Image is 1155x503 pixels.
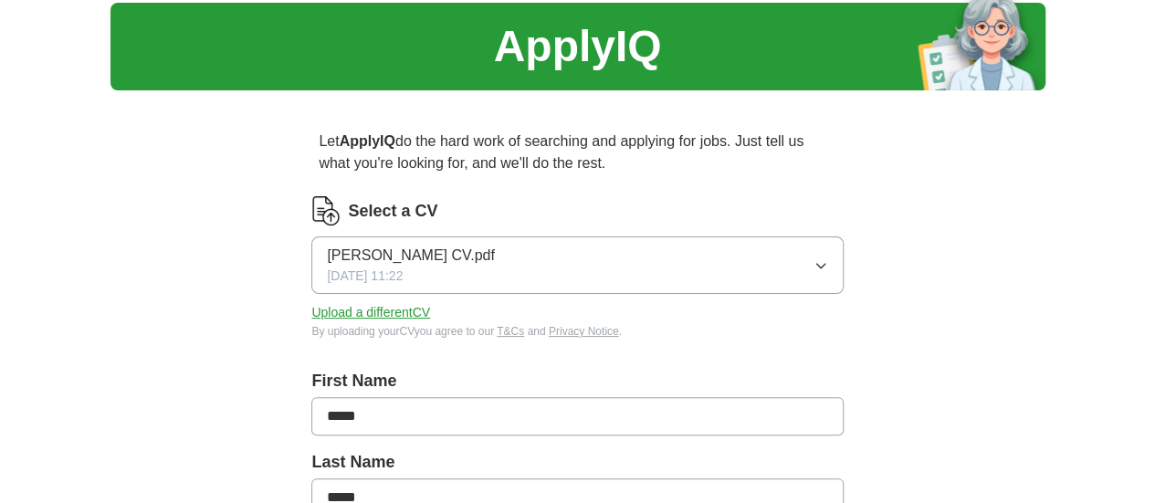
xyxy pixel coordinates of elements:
[493,14,661,79] h1: ApplyIQ
[311,196,341,225] img: CV Icon
[311,236,843,294] button: [PERSON_NAME] CV.pdf[DATE] 11:22
[311,450,843,475] label: Last Name
[549,325,619,338] a: Privacy Notice
[348,199,437,224] label: Select a CV
[327,267,403,286] span: [DATE] 11:22
[340,133,395,149] strong: ApplyIQ
[327,245,494,267] span: [PERSON_NAME] CV.pdf
[311,123,843,182] p: Let do the hard work of searching and applying for jobs. Just tell us what you're looking for, an...
[497,325,524,338] a: T&Cs
[311,323,843,340] div: By uploading your CV you agree to our and .
[311,369,843,393] label: First Name
[311,303,430,322] button: Upload a differentCV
